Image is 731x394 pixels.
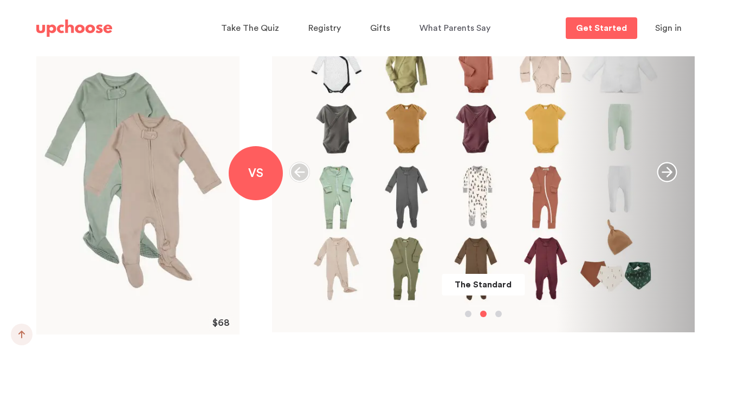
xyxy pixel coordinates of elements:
[36,19,112,37] img: UpChoose
[221,24,279,32] span: Take The Quiz
[308,24,341,32] span: Registry
[370,18,393,39] a: Gifts
[455,278,512,291] p: The Standard
[566,17,637,39] a: Get Started
[370,24,390,32] span: Gifts
[642,17,695,39] button: Sign in
[308,18,344,39] a: Registry
[248,167,263,179] span: VS
[419,18,494,39] a: What Parents Say
[212,318,230,327] p: $68
[576,24,627,32] p: Get Started
[655,24,682,32] span: Sign in
[221,18,282,39] a: Take The Quiz
[36,17,112,40] a: UpChoose
[419,24,490,32] span: What Parents Say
